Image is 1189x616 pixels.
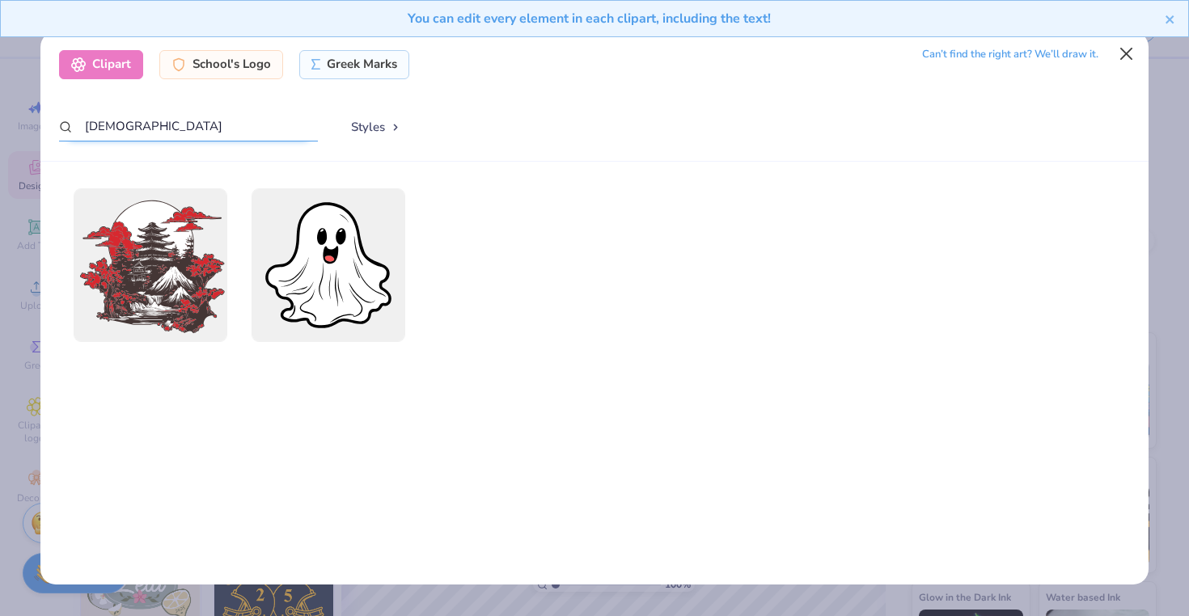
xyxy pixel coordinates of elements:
button: Close [1111,39,1142,70]
div: Clipart [59,50,143,79]
div: You can edit every element in each clipart, including the text! [13,9,1165,28]
div: Greek Marks [299,50,410,79]
button: Styles [334,112,418,142]
button: close [1165,9,1176,28]
div: School's Logo [159,50,283,79]
div: Can’t find the right art? We’ll draw it. [922,40,1098,69]
input: Search by name [59,112,318,141]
